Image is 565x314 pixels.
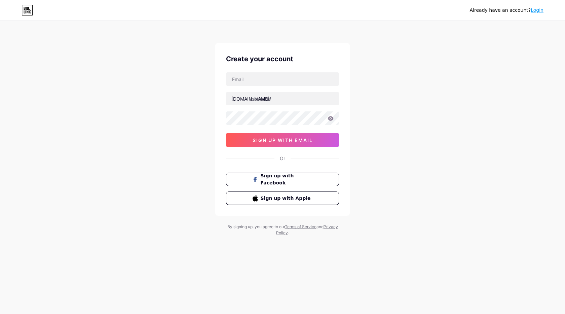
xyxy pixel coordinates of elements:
button: sign up with email [226,133,339,147]
div: Already have an account? [470,7,543,14]
input: username [226,92,339,105]
div: Or [280,155,285,162]
span: sign up with email [253,137,313,143]
a: Login [531,7,543,13]
button: Sign up with Apple [226,191,339,205]
a: Terms of Service [285,224,316,229]
input: Email [226,72,339,86]
span: Sign up with Apple [261,195,313,202]
div: [DOMAIN_NAME]/ [231,95,271,102]
span: Sign up with Facebook [261,172,313,186]
button: Sign up with Facebook [226,173,339,186]
div: By signing up, you agree to our and . [225,224,340,236]
div: Create your account [226,54,339,64]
